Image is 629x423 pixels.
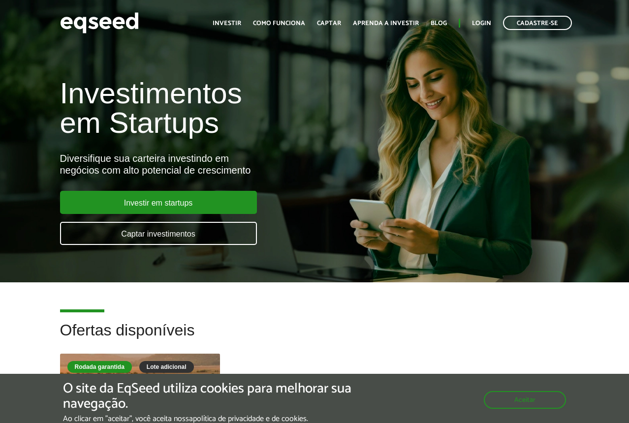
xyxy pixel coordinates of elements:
div: Rodada garantida [67,361,132,373]
button: Aceitar [484,391,566,409]
a: Captar investimentos [60,222,257,245]
a: Como funciona [253,20,305,27]
a: Login [472,20,491,27]
a: Investir [213,20,241,27]
img: EqSeed [60,10,139,36]
a: Aprenda a investir [353,20,419,27]
h5: O site da EqSeed utiliza cookies para melhorar sua navegação. [63,381,365,412]
a: Investir em startups [60,191,257,214]
a: Blog [431,20,447,27]
a: Cadastre-se [503,16,572,30]
h2: Ofertas disponíveis [60,322,569,354]
a: Captar [317,20,341,27]
h1: Investimentos em Startups [60,79,360,138]
div: Lote adicional [139,361,194,373]
div: Diversifique sua carteira investindo em negócios com alto potencial de crescimento [60,152,360,176]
